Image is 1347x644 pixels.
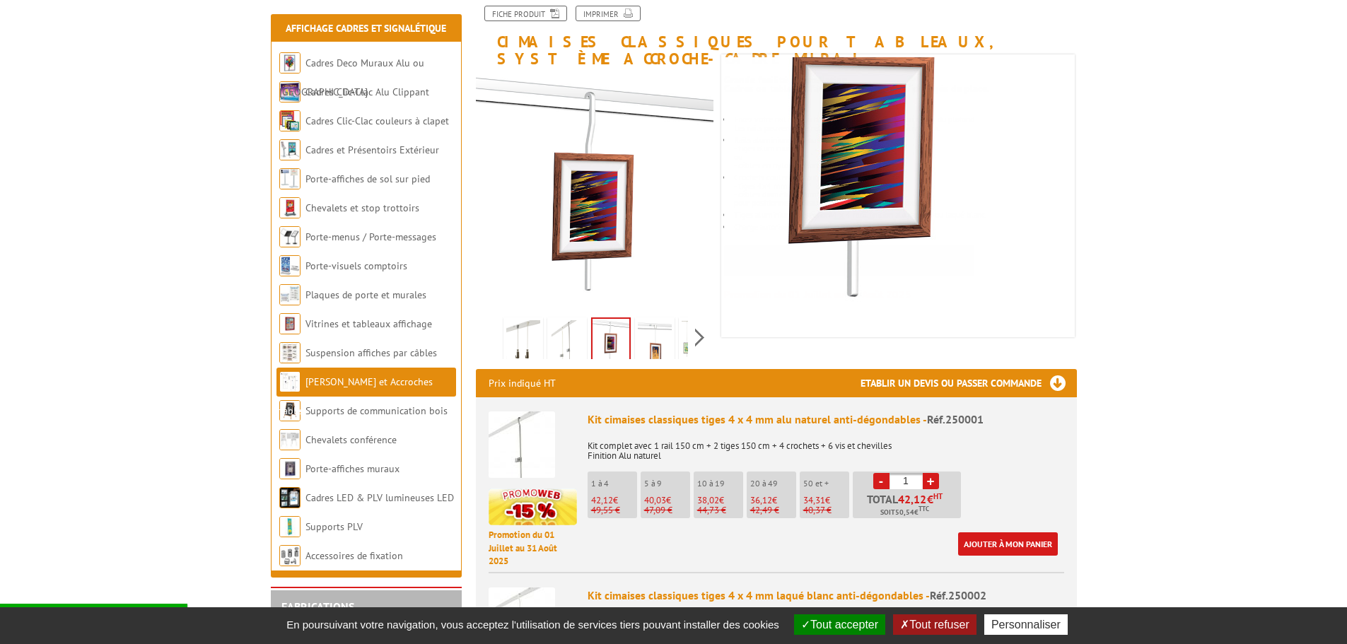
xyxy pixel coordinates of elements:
button: Tout refuser [893,614,976,635]
a: Accessoires de fixation [305,549,403,562]
div: Kit cimaises classiques tiges 4 x 4 mm laqué blanc anti-dégondables - [588,587,1064,604]
p: € [750,496,796,505]
img: Porte-affiches muraux [279,458,301,479]
img: 250004_250003_kit_cimaise_cable_nylon_perlon.jpg [506,320,540,364]
a: Cadres Clic-Clac Alu Clippant [305,86,429,98]
img: Cadres LED & PLV lumineuses LED [279,487,301,508]
span: € [927,493,933,505]
img: cimaises_classiques_pour_tableaux_systeme_accroche_cadre_250001_1bis.jpg [476,74,714,312]
span: Réf.250002 [930,588,986,602]
img: Supports PLV [279,516,301,537]
a: FABRICATIONS"Sur Mesure" [281,599,354,626]
sup: HT [933,491,943,501]
p: Kit complet avec 1 rail 150 cm + 2 tiges 150 cm + 4 crochets + 6 vis et chevilles Finition Alu na... [588,431,1064,461]
p: 5 à 9 [644,479,690,488]
span: 42,12 [898,493,927,505]
img: Accessoires de fixation [279,545,301,566]
span: 34,31 [803,494,825,506]
img: Cadres Deco Muraux Alu ou Bois [279,52,301,74]
a: Ajouter à mon panier [958,532,1058,556]
img: Chevalets conférence [279,429,301,450]
p: Promotion du 01 Juillet au 31 Août 2025 [489,529,577,568]
h3: Etablir un devis ou passer commande [861,369,1077,397]
p: 20 à 49 [750,479,796,488]
a: Porte-affiches muraux [305,462,400,475]
p: 10 à 19 [697,479,743,488]
a: Fiche produit [484,6,567,21]
p: 1 à 4 [591,479,637,488]
span: Réf.250001 [927,412,984,426]
img: cimaises_classiques_pour_tableaux_systeme_accroche_cadre_250001_4bis.jpg [638,320,672,364]
span: Soit € [880,507,929,518]
span: En poursuivant votre navigation, vous acceptez l'utilisation de services tiers pouvant installer ... [279,619,786,631]
img: Porte-menus / Porte-messages [279,226,301,247]
p: 40,37 € [803,505,849,515]
img: Cadres et Présentoirs Extérieur [279,139,301,160]
a: Porte-visuels comptoirs [305,259,407,272]
img: Cimaises et Accroches tableaux [279,371,301,392]
p: € [644,496,690,505]
button: Tout accepter [794,614,885,635]
img: Vitrines et tableaux affichage [279,313,301,334]
a: - [873,473,890,489]
a: Porte-menus / Porte-messages [305,230,436,243]
img: Porte-visuels comptoirs [279,255,301,276]
a: Suspension affiches par câbles [305,346,437,359]
span: 40,03 [644,494,666,506]
img: Kit cimaises classiques tiges 4 x 4 mm alu naturel anti-dégondables [489,411,555,478]
a: Cadres et Présentoirs Extérieur [305,144,439,156]
a: Porte-affiches de sol sur pied [305,172,430,185]
p: 50 et + [803,479,849,488]
img: Plaques de porte et murales [279,284,301,305]
a: Supports de communication bois [305,404,448,417]
a: Supports PLV [305,520,363,533]
span: 50,54 [895,507,914,518]
span: 36,12 [750,494,772,506]
a: [PERSON_NAME] et Accroches tableaux [279,375,433,417]
a: Plaques de porte et murales [305,288,426,301]
p: € [803,496,849,505]
a: Vitrines et tableaux affichage [305,317,432,330]
a: Chevalets et stop trottoirs [305,201,419,214]
a: + [923,473,939,489]
div: Kit cimaises classiques tiges 4 x 4 mm alu naturel anti-dégondables - [588,411,1064,428]
img: cimaises_classiques_pour_tableaux_systeme_accroche_cadre_250001_1bis.jpg [593,319,629,363]
img: Chevalets et stop trottoirs [279,197,301,218]
a: Cadres Deco Muraux Alu ou [GEOGRAPHIC_DATA] [279,57,424,98]
button: Personnaliser (fenêtre modale) [984,614,1068,635]
p: 49,55 € [591,505,637,515]
p: Total [856,493,961,518]
a: Cadres LED & PLV lumineuses LED [305,491,454,504]
sup: TTC [919,505,929,513]
span: 42,12 [591,494,613,506]
span: Next [693,326,706,349]
span: 38,02 [697,494,719,506]
a: Cadres Clic-Clac couleurs à clapet [305,115,449,127]
p: € [591,496,637,505]
img: promotion [489,488,577,525]
a: Imprimer [576,6,641,21]
a: Chevalets conférence [305,433,397,446]
p: 47,09 € [644,505,690,515]
p: € [697,496,743,505]
a: Affichage Cadres et Signalétique [286,22,446,35]
img: 250014_rail_alu_horizontal_tiges_cables.jpg [682,320,716,364]
p: Prix indiqué HT [489,369,556,397]
img: Cadres Clic-Clac couleurs à clapet [279,110,301,131]
img: Porte-affiches de sol sur pied [279,168,301,189]
p: 44,73 € [697,505,743,515]
p: 42,49 € [750,505,796,515]
img: 250001_250002_kit_cimaise_accroche_anti_degondable.jpg [550,320,584,364]
img: Suspension affiches par câbles [279,342,301,363]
